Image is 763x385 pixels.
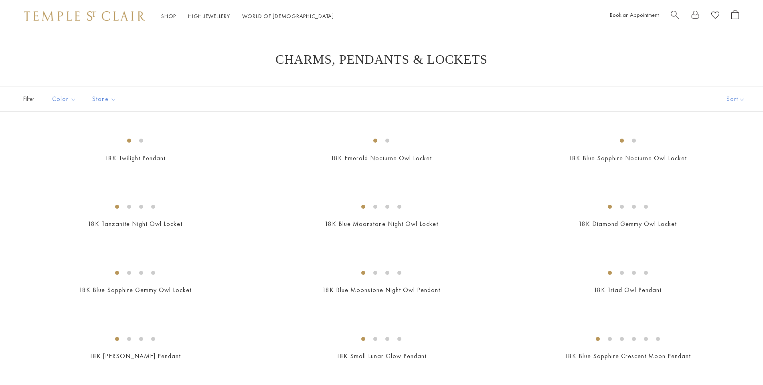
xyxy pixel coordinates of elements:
[188,12,230,20] a: High JewelleryHigh Jewellery
[79,286,192,294] a: 18K Blue Sapphire Gemmy Owl Locket
[731,10,739,22] a: Open Shopping Bag
[336,352,427,360] a: 18K Small Lunar Glow Pendant
[569,154,687,162] a: 18K Blue Sapphire Nocturne Owl Locket
[88,94,122,104] span: Stone
[325,220,438,228] a: 18K Blue Moonstone Night Owl Locket
[32,52,731,67] h1: Charms, Pendants & Lockets
[671,10,679,22] a: Search
[594,286,662,294] a: 18K Triad Owl Pendant
[242,12,334,20] a: World of [DEMOGRAPHIC_DATA]World of [DEMOGRAPHIC_DATA]
[579,220,677,228] a: 18K Diamond Gemmy Owl Locket
[610,11,659,18] a: Book an Appointment
[711,10,719,22] a: View Wishlist
[89,352,181,360] a: 18K [PERSON_NAME] Pendant
[565,352,691,360] a: 18K Blue Sapphire Crescent Moon Pendant
[88,220,182,228] a: 18K Tanzanite Night Owl Locket
[708,87,763,111] button: Show sort by
[24,11,145,21] img: Temple St. Clair
[161,11,334,21] nav: Main navigation
[161,12,176,20] a: ShopShop
[86,90,122,108] button: Stone
[322,286,440,294] a: 18K Blue Moonstone Night Owl Pendant
[331,154,432,162] a: 18K Emerald Nocturne Owl Locket
[105,154,166,162] a: 18K Twilight Pendant
[48,94,82,104] span: Color
[46,90,82,108] button: Color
